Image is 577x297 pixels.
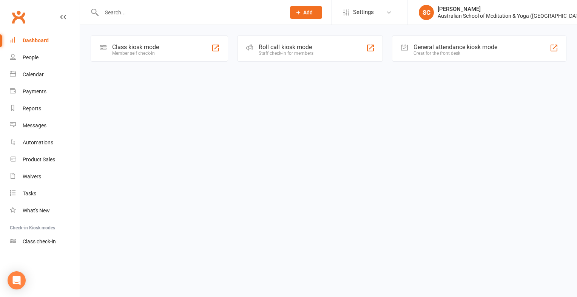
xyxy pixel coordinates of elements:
[23,122,46,128] div: Messages
[23,238,56,244] div: Class check-in
[10,202,80,219] a: What's New
[10,49,80,66] a: People
[23,105,41,111] div: Reports
[413,51,497,56] div: Great for the front desk
[10,117,80,134] a: Messages
[10,168,80,185] a: Waivers
[303,9,313,15] span: Add
[10,66,80,83] a: Calendar
[8,271,26,289] div: Open Intercom Messenger
[10,185,80,202] a: Tasks
[413,43,497,51] div: General attendance kiosk mode
[259,51,313,56] div: Staff check-in for members
[9,8,28,26] a: Clubworx
[290,6,322,19] button: Add
[10,233,80,250] a: Class kiosk mode
[23,88,46,94] div: Payments
[10,32,80,49] a: Dashboard
[10,134,80,151] a: Automations
[23,156,55,162] div: Product Sales
[23,139,53,145] div: Automations
[419,5,434,20] div: SC
[112,43,159,51] div: Class kiosk mode
[10,83,80,100] a: Payments
[23,190,36,196] div: Tasks
[353,4,374,21] span: Settings
[23,37,49,43] div: Dashboard
[23,173,41,179] div: Waivers
[259,43,313,51] div: Roll call kiosk mode
[10,151,80,168] a: Product Sales
[23,71,44,77] div: Calendar
[99,7,280,18] input: Search...
[23,207,50,213] div: What's New
[10,100,80,117] a: Reports
[23,54,39,60] div: People
[112,51,159,56] div: Member self check-in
